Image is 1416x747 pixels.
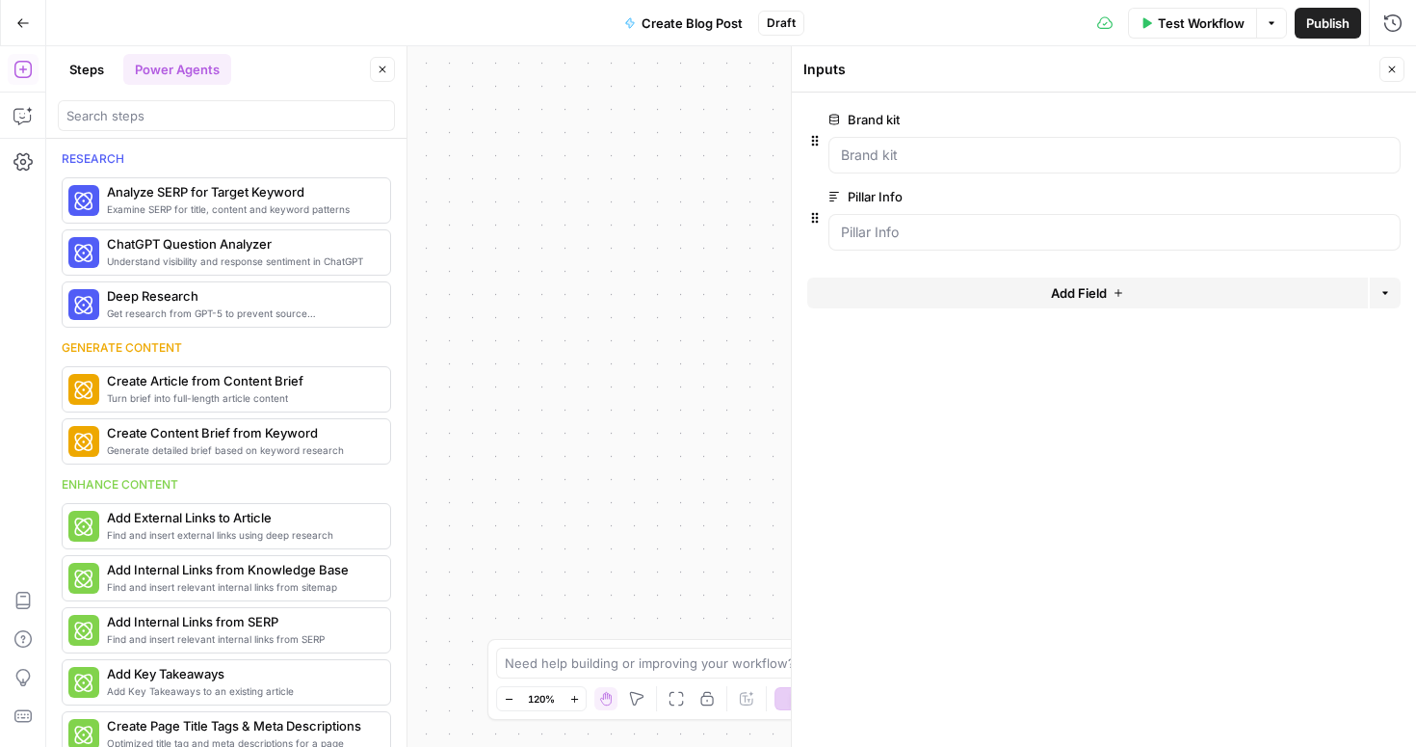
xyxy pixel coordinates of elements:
[107,716,375,735] span: Create Page Title Tags & Meta Descriptions
[107,631,375,647] span: Find and insert relevant internal links from SERP
[107,683,375,699] span: Add Key Takeaways to an existing article
[1306,13,1350,33] span: Publish
[107,201,375,217] span: Examine SERP for title, content and keyword patterns
[1128,8,1256,39] button: Test Workflow
[107,579,375,595] span: Find and insert relevant internal links from sitemap
[107,527,375,543] span: Find and insert external links using deep research
[107,390,375,406] span: Turn brief into full-length article content
[528,691,555,707] span: 120%
[62,476,391,494] div: Enhance content
[828,110,1292,129] label: Brand kit
[1051,283,1107,303] span: Add Field
[1295,8,1361,39] button: Publish
[803,60,1374,79] div: Inputs
[642,13,743,33] span: Create Blog Post
[613,8,754,39] button: Create Blog Post
[841,146,1388,165] input: Brand kit
[828,187,1292,206] label: Pillar Info
[107,371,375,390] span: Create Article from Content Brief
[123,54,231,85] button: Power Agents
[107,423,375,442] span: Create Content Brief from Keyword
[807,278,1368,308] button: Add Field
[107,612,375,631] span: Add Internal Links from SERP
[107,560,375,579] span: Add Internal Links from Knowledge Base
[66,106,386,125] input: Search steps
[107,508,375,527] span: Add External Links to Article
[739,307,1097,362] div: WorkflowSet InputsInputs
[107,253,375,269] span: Understand visibility and response sentiment in ChatGPT
[62,150,391,168] div: Research
[62,339,391,357] div: Generate content
[767,14,796,32] span: Draft
[107,306,375,321] span: Get research from GPT-5 to prevent source [MEDICAL_DATA]
[1158,13,1245,33] span: Test Workflow
[107,182,375,201] span: Analyze SERP for Target Keyword
[107,664,375,683] span: Add Key Takeaways
[58,54,116,85] button: Steps
[841,223,1388,242] input: Pillar Info
[739,432,1097,488] div: EndOutput
[107,442,375,458] span: Generate detailed brief based on keyword research
[107,234,375,253] span: ChatGPT Question Analyzer
[107,286,375,306] span: Deep Research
